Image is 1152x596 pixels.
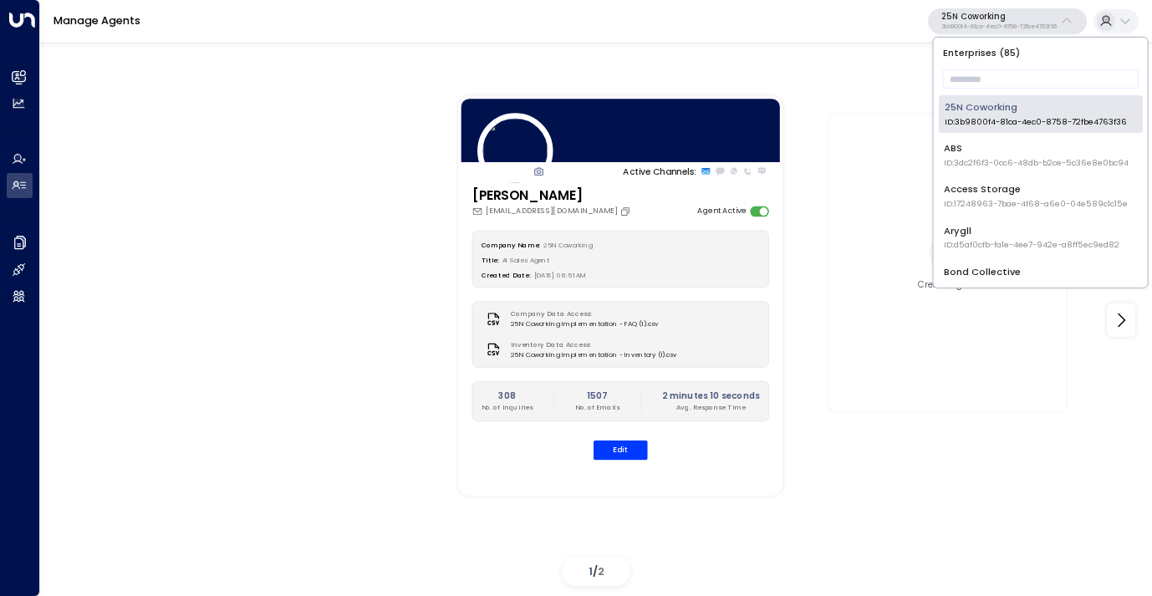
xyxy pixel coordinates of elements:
[482,402,533,412] p: No. of Inquiries
[939,43,1142,63] p: Enterprises ( 85 )
[944,224,1119,252] div: Arygll
[543,240,593,248] span: 25N Coworking
[482,390,533,402] h2: 308
[944,265,1138,293] div: Bond Collective
[941,23,1057,30] p: 3b9800f4-81ca-4ec0-8758-72fbe4763f36
[944,141,1129,169] div: ABS
[472,186,634,206] h3: [PERSON_NAME]
[598,564,604,578] span: 2
[575,402,619,412] p: No. of Emails
[944,100,1126,128] div: 25N Coworking
[534,271,587,279] span: [DATE] 06:51 AM
[623,165,696,177] p: Active Channels:
[575,390,619,402] h2: 1507
[697,206,746,217] label: Agent Active
[944,157,1129,169] span: ID: 3dc2f6f3-0cc6-48db-b2ce-5c36e8e0bc94
[472,206,634,217] div: [EMAIL_ADDRESS][DOMAIN_NAME]
[511,309,653,319] label: Company Data Access:
[944,182,1128,210] div: Access Storage
[944,281,1138,293] span: ID: e5c8f306-7b86-487b-8d28-d066bc04964e
[594,440,648,459] button: Edit
[482,240,540,248] label: Company Name:
[511,319,658,329] span: 25N Coworking Implementation - FAQ (1).csv
[619,206,633,216] button: Copy
[563,557,630,586] div: /
[918,278,976,291] div: Create Agent
[662,390,760,402] h2: 2 minutes 10 seconds
[511,340,671,350] label: Inventory Data Access:
[54,13,140,28] a: Manage Agents
[944,239,1119,251] span: ID: d5af0cfb-fa1e-4ee7-942e-a8ff5ec9ed82
[944,198,1128,210] span: ID: 17248963-7bae-4f68-a6e0-04e589c1c15e
[944,116,1126,128] span: ID: 3b9800f4-81ca-4ec0-8758-72fbe4763f36
[589,564,593,578] span: 1
[928,8,1087,35] button: 25N Coworking3b9800f4-81ca-4ec0-8758-72fbe4763f36
[502,255,550,263] span: AI Sales Agent
[482,271,531,279] label: Created Date:
[477,113,553,188] img: 84_headshot.jpg
[482,255,499,263] label: Title:
[511,349,677,359] span: 25N Coworking Implementation - Inventory (1).csv
[941,12,1057,22] p: 25N Coworking
[662,402,760,412] p: Avg. Response Time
